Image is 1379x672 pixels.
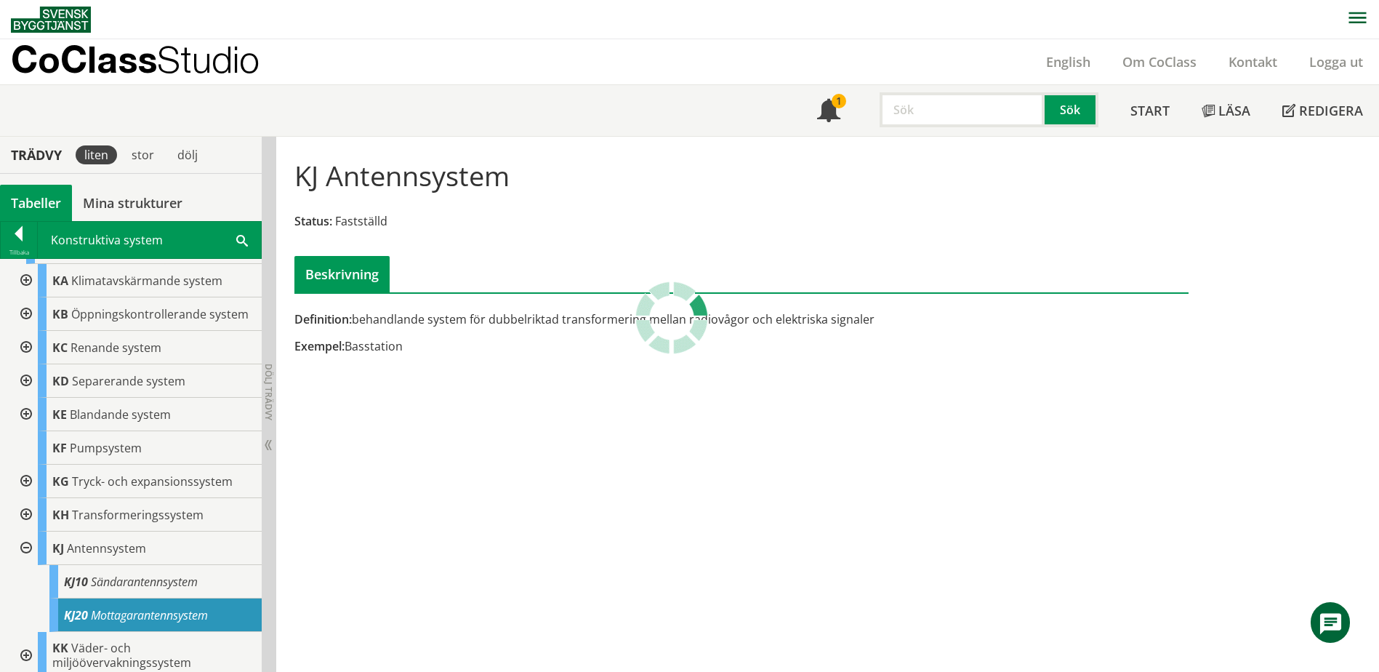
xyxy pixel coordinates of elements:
[67,540,146,556] span: Antennsystem
[72,373,185,389] span: Separerande system
[880,92,1045,127] input: Sök
[157,38,260,81] span: Studio
[123,145,163,164] div: stor
[1,247,37,258] div: Tillbaka
[52,640,191,671] span: Väder- och miljöövervakningssystem
[294,311,883,327] div: behandlande system för dubbelriktad transformering mellan radiovågor och elektriska signaler
[91,607,208,623] span: Mottagarantennsystem
[1213,53,1293,71] a: Kontakt
[91,574,198,590] span: Sändarantennsystem
[1266,85,1379,136] a: Redigera
[76,145,117,164] div: liten
[52,407,67,423] span: KE
[294,213,332,229] span: Status:
[1114,85,1186,136] a: Start
[635,281,708,354] img: Laddar
[3,147,70,163] div: Trädvy
[801,85,856,136] a: 1
[52,306,68,322] span: KB
[52,273,68,289] span: KA
[64,607,88,623] span: KJ20
[71,340,161,356] span: Renande system
[236,232,248,247] span: Sök i tabellen
[52,340,68,356] span: KC
[1045,92,1098,127] button: Sök
[52,540,64,556] span: KJ
[294,256,390,292] div: Beskrivning
[70,440,142,456] span: Pumpsystem
[70,407,171,423] span: Blandande system
[1130,102,1170,119] span: Start
[11,39,291,84] a: CoClassStudio
[1186,85,1266,136] a: Läsa
[1299,102,1363,119] span: Redigera
[71,273,222,289] span: Klimatavskärmande system
[262,364,275,420] span: Dölj trädvy
[1293,53,1379,71] a: Logga ut
[38,222,261,258] div: Konstruktiva system
[1218,102,1250,119] span: Läsa
[294,311,352,327] span: Definition:
[72,507,204,523] span: Transformeringssystem
[72,473,233,489] span: Tryck- och expansionssystem
[52,473,69,489] span: KG
[11,51,260,68] p: CoClass
[72,185,193,221] a: Mina strukturer
[52,507,69,523] span: KH
[52,640,68,656] span: KK
[1106,53,1213,71] a: Om CoClass
[52,373,69,389] span: KD
[335,213,387,229] span: Fastställd
[71,306,249,322] span: Öppningskontrollerande system
[52,440,67,456] span: KF
[817,100,840,124] span: Notifikationer
[294,338,883,354] div: Basstation
[294,159,510,191] h1: KJ Antennsystem
[169,145,206,164] div: dölj
[64,574,88,590] span: KJ10
[11,7,91,33] img: Svensk Byggtjänst
[294,338,345,354] span: Exempel:
[832,94,846,108] div: 1
[1030,53,1106,71] a: English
